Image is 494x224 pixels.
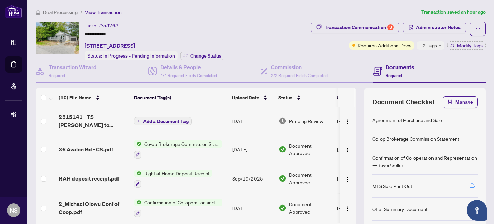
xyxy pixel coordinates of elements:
[279,204,286,212] img: Document Status
[345,147,351,153] img: Logo
[59,200,128,216] span: 2_Michael Olowu Conf of Coop.pdf
[279,117,286,125] img: Document Status
[342,173,353,184] button: Logo
[131,88,229,107] th: Document Tag(s)
[230,164,276,194] td: Sep/19/2025
[276,88,334,107] th: Status
[289,117,323,125] span: Pending Review
[143,119,189,124] span: Add a Document Tag
[421,8,486,16] article: Transaction saved an hour ago
[36,10,40,15] span: home
[345,119,351,124] img: Logo
[141,140,222,148] span: Co-op Brokerage Commission Statement
[232,94,259,101] span: Upload Date
[134,117,192,125] button: Add a Document Tag
[438,44,442,47] span: down
[387,24,394,30] div: 3
[271,73,328,78] span: 2/2 Required Fields Completed
[230,193,276,223] td: [DATE]
[134,140,222,159] button: Status IconCo-op Brokerage Commission Statement
[476,26,480,31] span: ellipsis
[134,199,141,206] img: Status Icon
[311,22,399,33] button: Transaction Communication3
[59,174,120,183] span: RAH deposit receipt.pdf
[372,116,442,124] div: Agreement of Purchase and Sale
[85,51,178,60] div: Status:
[372,154,478,169] div: Confirmation of Co-operation and Representation—Buyer/Seller
[443,96,478,108] button: Manage
[5,5,22,18] img: logo
[59,94,92,101] span: (10) File Name
[230,107,276,135] td: [DATE]
[372,205,428,213] div: Offer Summary Document
[447,41,486,50] button: Modify Tags
[49,73,65,78] span: Required
[345,206,351,211] img: Logo
[386,73,402,78] span: Required
[334,88,385,107] th: Uploaded By
[141,170,212,177] span: Right at Home Deposit Receipt
[420,41,437,49] span: +2 Tags
[56,88,131,107] th: (10) File Name
[334,135,385,164] td: [PERSON_NAME]
[141,199,222,206] span: Confirmation of Co-operation and Representation—Buyer/Seller
[279,146,286,153] img: Document Status
[289,171,331,186] span: Document Approved
[342,144,353,155] button: Logo
[134,199,222,217] button: Status IconConfirmation of Co-operation and Representation—Buyer/Seller
[36,22,79,54] img: IMG-X12374990_1.jpg
[80,8,82,16] li: /
[358,41,411,49] span: Requires Additional Docs
[43,9,78,15] span: Deal Processing
[190,53,221,58] span: Change Status
[279,175,286,182] img: Document Status
[160,63,217,71] h4: Details & People
[134,170,141,177] img: Status Icon
[49,63,97,71] h4: Transaction Wizard
[289,142,331,157] span: Document Approved
[334,164,385,194] td: [PERSON_NAME]
[403,22,466,33] button: Administrator Notes
[416,22,461,33] span: Administrator Notes
[467,200,487,221] button: Open asap
[59,145,113,153] span: 36 Avalon Rd - CS.pdf
[372,135,459,142] div: Co-op Brokerage Commission Statement
[103,53,175,59] span: In Progress - Pending Information
[180,52,224,60] button: Change Status
[134,140,141,148] img: Status Icon
[455,97,473,108] span: Manage
[10,206,18,215] span: NS
[409,25,413,30] span: solution
[59,113,128,129] span: 2515141 - TS [PERSON_NAME] to review.pdf
[457,43,483,48] span: Modify Tags
[230,135,276,164] td: [DATE]
[85,22,119,29] div: Ticket #:
[137,119,140,123] span: plus
[325,22,394,33] div: Transaction Communication
[134,170,212,188] button: Status IconRight at Home Deposit Receipt
[103,23,119,29] span: 53763
[342,202,353,213] button: Logo
[278,94,292,101] span: Status
[229,88,276,107] th: Upload Date
[372,97,435,107] span: Document Checklist
[372,182,412,190] div: MLS Sold Print Out
[134,116,192,125] button: Add a Document Tag
[345,177,351,182] img: Logo
[334,193,385,223] td: [PERSON_NAME]
[85,9,122,15] span: View Transaction
[342,115,353,126] button: Logo
[85,41,135,50] span: [STREET_ADDRESS]
[334,107,385,135] td: [PERSON_NAME]
[386,63,414,71] h4: Documents
[271,63,328,71] h4: Commission
[289,200,331,215] span: Document Approved
[160,73,217,78] span: 4/4 Required Fields Completed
